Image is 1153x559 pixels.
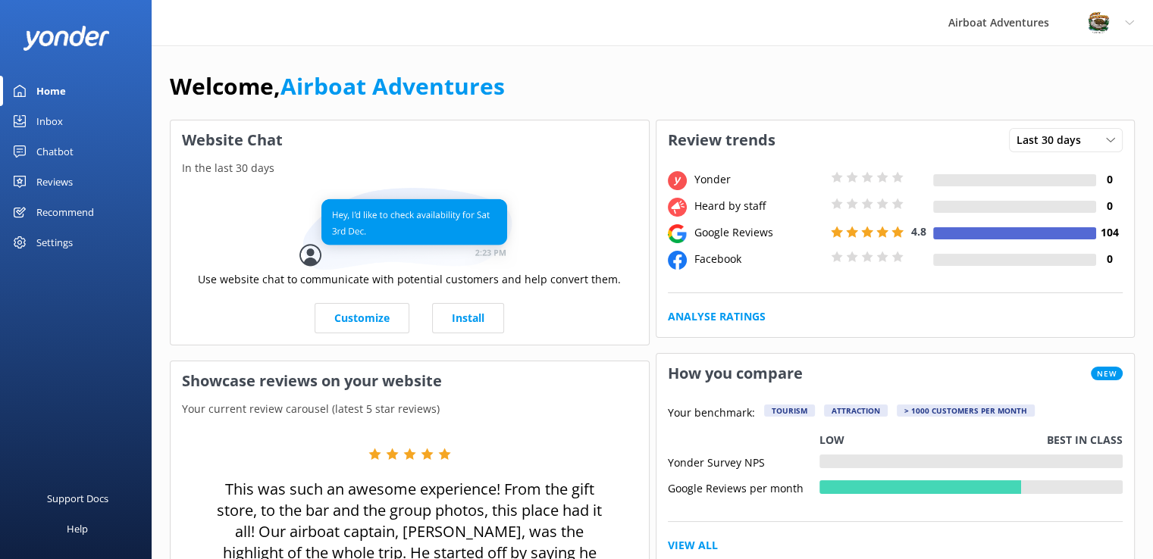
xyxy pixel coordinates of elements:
[819,432,844,448] p: Low
[1087,11,1110,34] img: 271-1670286363.jpg
[36,136,74,167] div: Chatbot
[1096,224,1123,241] h4: 104
[171,120,649,160] h3: Website Chat
[1096,171,1123,188] h4: 0
[656,120,787,160] h3: Review trends
[280,70,505,101] a: Airboat Adventures
[691,198,827,214] div: Heard by staff
[36,167,73,197] div: Reviews
[691,251,827,267] div: Facebook
[299,188,519,270] img: conversation...
[170,68,505,105] h1: Welcome,
[315,303,409,333] a: Customize
[668,537,718,554] a: View All
[23,26,110,51] img: yonder-white-logo.png
[1091,367,1123,380] span: New
[1047,432,1123,448] p: Best in class
[171,361,649,401] h3: Showcase reviews on your website
[1096,198,1123,214] h4: 0
[1096,251,1123,267] h4: 0
[36,197,94,227] div: Recommend
[668,404,755,423] p: Your benchmark:
[36,76,66,106] div: Home
[668,480,819,494] div: Google Reviews per month
[171,160,649,176] p: In the last 30 days
[668,308,766,325] a: Analyse Ratings
[171,401,649,417] p: Your current review carousel (latest 5 star reviews)
[691,171,827,188] div: Yonder
[47,483,108,514] div: Support Docs
[668,454,819,468] div: Yonder Survey NPS
[67,514,88,544] div: Help
[1017,132,1090,148] span: Last 30 days
[764,404,815,417] div: Tourism
[36,227,73,258] div: Settings
[36,106,63,136] div: Inbox
[432,303,504,333] a: Install
[691,224,827,241] div: Google Reviews
[897,404,1035,417] div: > 1000 customers per month
[911,224,926,239] span: 4.8
[198,271,621,288] p: Use website chat to communicate with potential customers and help convert them.
[824,404,888,417] div: Attraction
[656,354,814,393] h3: How you compare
